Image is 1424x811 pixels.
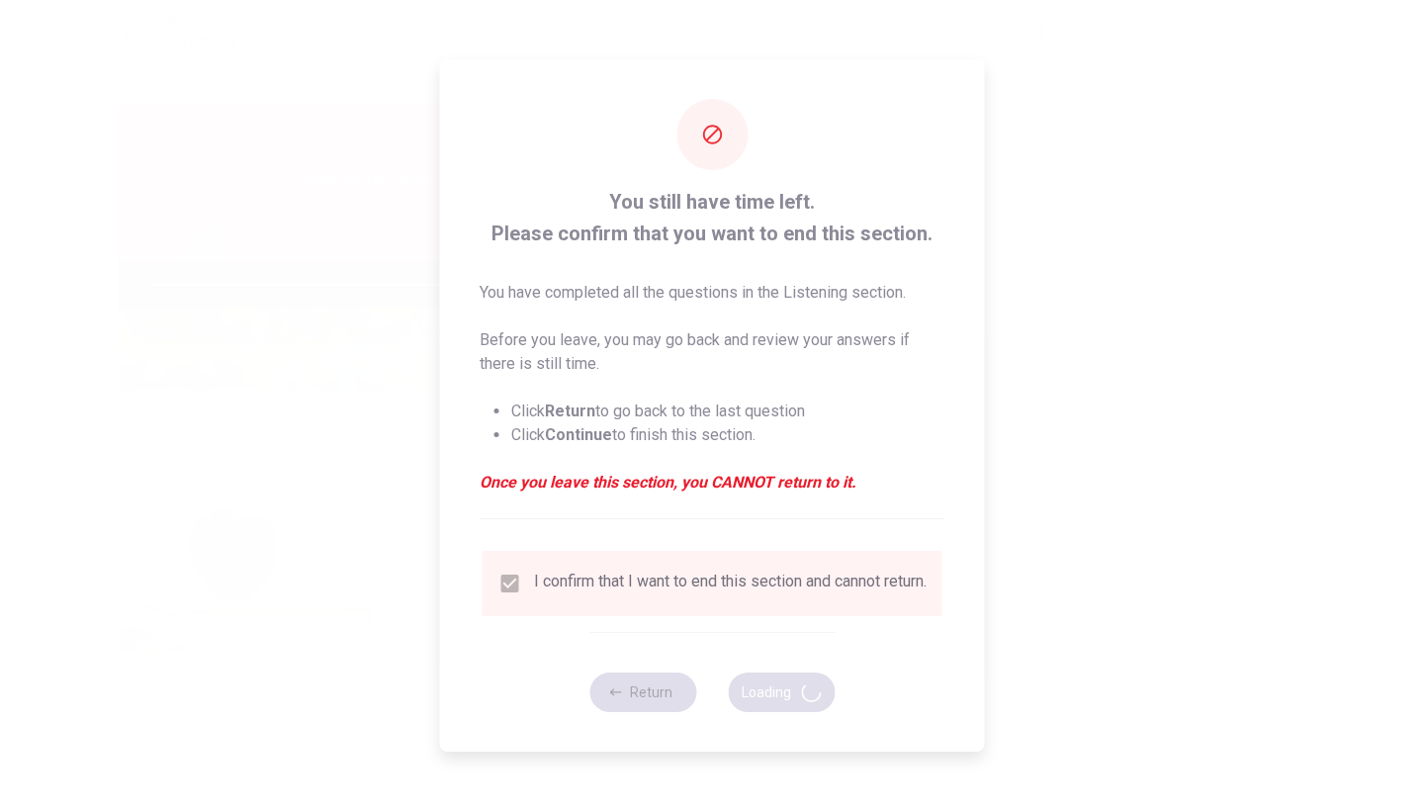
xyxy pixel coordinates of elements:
button: Loading [728,673,835,712]
em: Once you leave this section, you CANNOT return to it. [480,471,945,495]
li: Click to finish this section. [511,423,945,447]
p: Before you leave, you may go back and review your answers if there is still time. [480,328,945,376]
span: You still have time left. Please confirm that you want to end this section. [480,186,945,249]
strong: Continue [545,425,612,444]
li: Click to go back to the last question [511,400,945,423]
p: You have completed all the questions in the Listening section. [480,281,945,305]
strong: Return [545,402,595,420]
div: I confirm that I want to end this section and cannot return. [534,572,927,595]
button: Return [589,673,696,712]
